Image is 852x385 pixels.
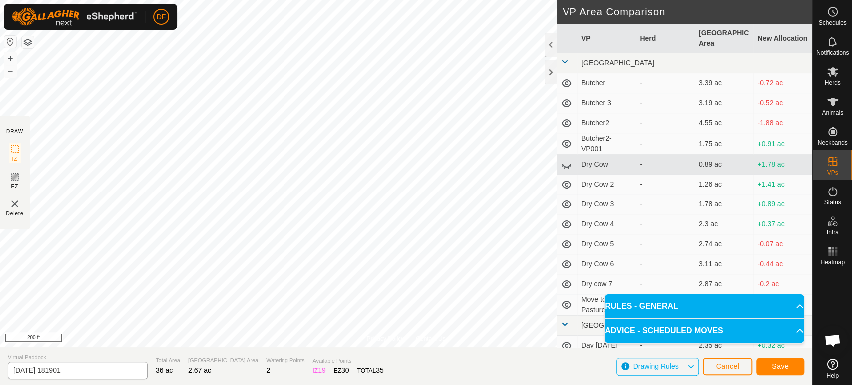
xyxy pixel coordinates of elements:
[577,274,636,294] td: Dry cow 7
[753,113,812,133] td: -1.88 ac
[577,234,636,254] td: Dry Cow 5
[640,159,691,170] div: -
[577,133,636,155] td: Butcher2-VP001
[753,214,812,234] td: +0.37 ac
[695,113,754,133] td: 4.55 ac
[636,24,695,53] th: Herd
[8,353,148,362] span: Virtual Paddock
[334,365,349,376] div: EZ
[640,199,691,209] div: -
[695,254,754,274] td: 3.11 ac
[695,194,754,214] td: 1.78 ac
[633,362,678,370] span: Drawing Rules
[753,24,812,53] th: New Allocation
[577,24,636,53] th: VP
[703,358,752,375] button: Cancel
[266,366,270,374] span: 2
[826,373,839,379] span: Help
[695,234,754,254] td: 2.74 ac
[827,170,838,176] span: VPs
[4,65,16,77] button: –
[605,325,723,337] span: ADVICE - SCHEDULED MOVES
[753,155,812,175] td: +1.78 ac
[695,274,754,294] td: 2.87 ac
[6,210,24,217] span: Delete
[577,294,636,316] td: Move to Right Pasture
[640,179,691,190] div: -
[12,155,18,163] span: IZ
[312,357,383,365] span: Available Points
[695,93,754,113] td: 3.19 ac
[816,50,849,56] span: Notifications
[695,155,754,175] td: 0.89 ac
[822,110,843,116] span: Animals
[188,356,258,365] span: [GEOGRAPHIC_DATA] Area
[9,198,21,210] img: VP
[824,80,840,86] span: Herds
[577,254,636,274] td: Dry Cow 6
[640,139,691,149] div: -
[605,294,804,318] p-accordion-header: RULES - GENERAL
[605,319,804,343] p-accordion-header: ADVICE - SCHEDULED MOVES
[716,362,739,370] span: Cancel
[563,6,812,18] h2: VP Area Comparison
[640,98,691,108] div: -
[753,175,812,194] td: +1.41 ac
[577,113,636,133] td: Butcher2
[577,194,636,214] td: Dry Cow 3
[753,133,812,155] td: +0.91 ac
[753,336,812,356] td: +0.32 ac
[11,183,19,190] span: EZ
[640,259,691,269] div: -
[772,362,789,370] span: Save
[312,365,325,376] div: IZ
[156,356,180,365] span: Total Area
[640,340,691,351] div: -
[577,155,636,175] td: Dry Cow
[640,78,691,88] div: -
[753,73,812,93] td: -0.72 ac
[577,93,636,113] td: Butcher 3
[6,128,23,135] div: DRAW
[817,140,847,146] span: Neckbands
[577,73,636,93] td: Butcher
[753,194,812,214] td: +0.89 ac
[753,254,812,274] td: -0.44 ac
[577,336,636,356] td: Day [DATE]
[22,36,34,48] button: Map Layers
[695,336,754,356] td: 2.35 ac
[366,334,404,343] a: Privacy Policy
[818,325,848,355] div: Open chat
[695,175,754,194] td: 1.26 ac
[605,300,678,312] span: RULES - GENERAL
[695,133,754,155] td: 1.75 ac
[753,274,812,294] td: -0.2 ac
[581,59,654,67] span: [GEOGRAPHIC_DATA]
[753,234,812,254] td: -0.07 ac
[318,366,326,374] span: 19
[813,355,852,383] a: Help
[376,366,384,374] span: 35
[12,8,137,26] img: Gallagher Logo
[640,118,691,128] div: -
[577,175,636,194] td: Dry Cow 2
[640,239,691,249] div: -
[753,93,812,113] td: -0.52 ac
[824,199,841,205] span: Status
[695,24,754,53] th: [GEOGRAPHIC_DATA] Area
[357,365,384,376] div: TOTAL
[577,214,636,234] td: Dry Cow 4
[581,321,654,329] span: [GEOGRAPHIC_DATA]
[157,12,166,22] span: DF
[266,356,304,365] span: Watering Points
[341,366,349,374] span: 30
[640,279,691,289] div: -
[756,358,804,375] button: Save
[695,73,754,93] td: 3.39 ac
[188,366,211,374] span: 2.67 ac
[826,229,838,235] span: Infra
[695,214,754,234] td: 2.3 ac
[416,334,445,343] a: Contact Us
[640,219,691,229] div: -
[4,36,16,48] button: Reset Map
